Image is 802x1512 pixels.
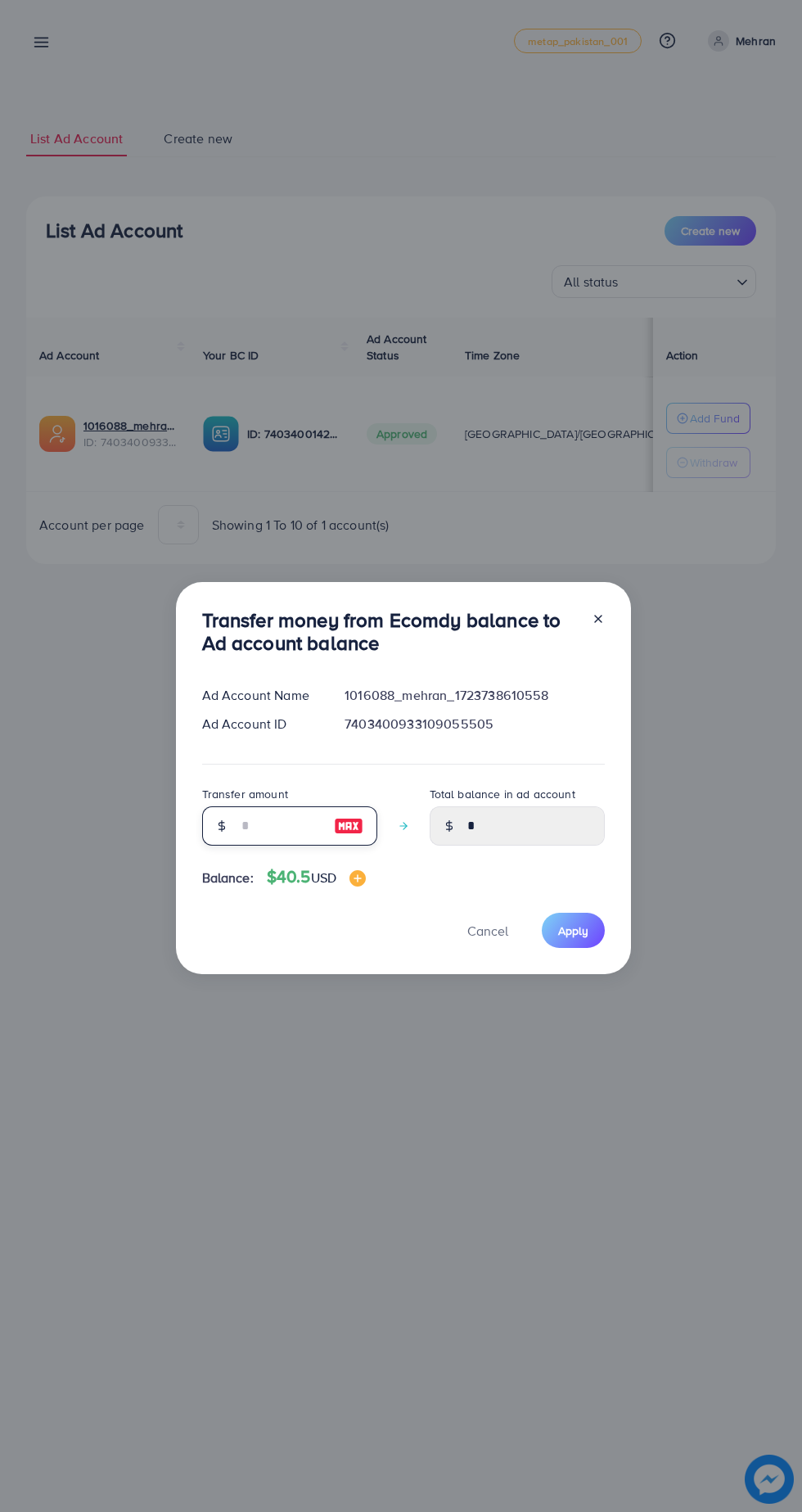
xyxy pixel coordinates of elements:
button: Cancel [447,913,529,948]
img: image [349,870,366,887]
label: Total balance in ad account [430,786,575,802]
img: image [334,816,363,836]
h3: Transfer money from Ecomdy balance to Ad account balance [202,608,579,656]
div: Ad Account ID [189,715,332,733]
div: 1016088_mehran_1723738610558 [331,686,617,705]
span: Balance: [202,869,254,887]
div: 7403400933109055505 [331,715,617,733]
span: Apply [558,923,588,939]
span: Cancel [467,922,508,940]
h4: $40.5 [267,867,366,887]
label: Transfer amount [202,786,288,802]
button: Apply [542,913,605,948]
div: Ad Account Name [189,686,332,705]
span: USD [311,869,336,887]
